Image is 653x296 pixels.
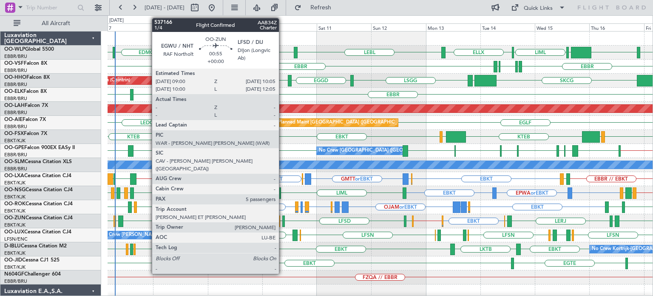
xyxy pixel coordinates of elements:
div: Tue 14 [480,23,535,31]
span: OO-JID [4,258,22,263]
a: OO-ELKFalcon 8X [4,89,47,94]
a: OO-WLPGlobal 5500 [4,47,54,52]
a: OO-VSFFalcon 8X [4,61,47,66]
input: Trip Number [26,1,75,14]
span: Refresh [303,5,339,11]
a: OO-LAHFalcon 7X [4,103,48,108]
span: OO-ROK [4,201,26,207]
div: Wed 8 [153,23,207,31]
a: OO-LUXCessna Citation CJ4 [4,230,71,235]
span: N604GF [4,272,24,277]
a: EBBR/BRU [4,109,27,116]
span: OO-LXA [4,173,24,178]
a: EBBR/BRU [4,67,27,74]
a: OO-AIEFalcon 7X [4,117,46,122]
span: OO-SLM [4,159,25,164]
div: No Crew [PERSON_NAME] ([PERSON_NAME]) [101,229,203,241]
a: OO-NSGCessna Citation CJ4 [4,187,73,193]
a: EBKT/KJK [4,222,26,228]
span: OO-NSG [4,187,26,193]
span: OO-WLP [4,47,25,52]
a: EBBR/BRU [4,152,27,158]
a: EBKT/KJK [4,180,26,186]
a: LFSN/ENC [4,236,28,242]
a: OO-LXACessna Citation CJ4 [4,173,71,178]
div: Tue 7 [99,23,153,31]
span: OO-AIE [4,117,23,122]
div: Thu 16 [589,23,644,31]
a: EBKT/KJK [4,194,26,200]
div: Planned Maint Kortrijk-[GEOGRAPHIC_DATA] [239,130,338,143]
a: OO-HHOFalcon 8X [4,75,50,80]
a: D-IBLUCessna Citation M2 [4,244,67,249]
a: EBKT/KJK [4,138,26,144]
div: Mon 13 [426,23,480,31]
a: OO-FSXFalcon 7X [4,131,47,136]
span: D-IBLU [4,244,21,249]
button: Refresh [290,1,341,14]
a: EBKT/KJK [4,250,26,256]
span: OO-LUX [4,230,24,235]
a: N604GFChallenger 604 [4,272,61,277]
a: EBKT/KJK [4,264,26,270]
div: Wed 15 [535,23,589,31]
span: OO-HHO [4,75,26,80]
a: EBBR/BRU [4,124,27,130]
div: [DATE] [109,17,124,24]
a: EBBR/BRU [4,95,27,102]
a: OO-SLMCessna Citation XLS [4,159,72,164]
span: OO-GPE [4,145,24,150]
div: Sat 11 [317,23,371,31]
a: OO-ROKCessna Citation CJ4 [4,201,73,207]
span: OO-LAH [4,103,25,108]
a: EBBR/BRU [4,81,27,88]
a: OO-JIDCessna CJ1 525 [4,258,60,263]
span: [DATE] - [DATE] [145,4,185,11]
a: EBKT/KJK [4,208,26,214]
div: Quick Links [524,4,553,13]
div: Sun 12 [371,23,426,31]
a: OO-ZUNCessna Citation CJ4 [4,216,73,221]
div: No Crew [GEOGRAPHIC_DATA] ([GEOGRAPHIC_DATA] National) [319,144,461,157]
span: All Aircraft [22,20,90,26]
div: A/C Unavailable [GEOGRAPHIC_DATA]-[GEOGRAPHIC_DATA] [182,215,317,227]
div: Fri 10 [262,23,317,31]
span: OO-ELK [4,89,23,94]
a: EBBR/BRU [4,53,27,60]
span: OO-FSX [4,131,24,136]
a: EBBR/BRU [4,166,27,172]
button: Quick Links [507,1,570,14]
span: OO-VSF [4,61,24,66]
div: Planned Maint [GEOGRAPHIC_DATA] ([GEOGRAPHIC_DATA]) [278,116,412,129]
a: EBBR/BRU [4,278,27,285]
button: All Aircraft [9,17,92,30]
span: OO-ZUN [4,216,26,221]
div: Thu 9 [208,23,262,31]
a: OO-GPEFalcon 900EX EASy II [4,145,75,150]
